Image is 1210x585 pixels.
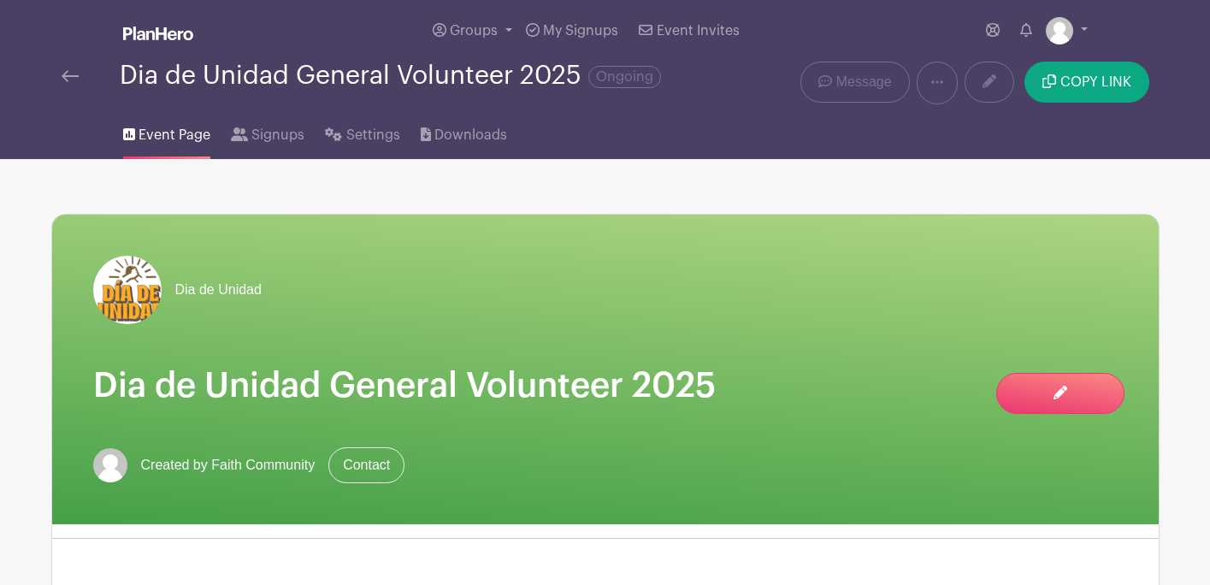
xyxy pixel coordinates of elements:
[543,24,618,38] span: My Signups
[251,125,304,145] span: Signups
[1060,75,1131,89] span: COPY LINK
[93,365,1118,406] h1: Dia de Unidad General Volunteer 2025
[123,104,210,159] a: Event Page
[588,66,661,88] span: Ongoing
[175,280,262,300] span: Dia de Unidad
[325,104,399,159] a: Settings
[657,24,740,38] span: Event Invites
[346,125,400,145] span: Settings
[123,27,193,40] img: logo_white-6c42ec7e38ccf1d336a20a19083b03d10ae64f83f12c07503d8b9e83406b4c7d.svg
[434,125,507,145] span: Downloads
[120,62,661,90] div: Dia de Unidad General Volunteer 2025
[1046,17,1073,44] img: default-ce2991bfa6775e67f084385cd625a349d9dcbb7a52a09fb2fda1e96e2d18dcdb.png
[450,24,498,38] span: Groups
[231,104,304,159] a: Signups
[93,448,127,482] img: default-ce2991bfa6775e67f084385cd625a349d9dcbb7a52a09fb2fda1e96e2d18dcdb.png
[1024,62,1148,103] button: COPY LINK
[62,70,79,82] img: back-arrow-29a5d9b10d5bd6ae65dc969a981735edf675c4d7a1fe02e03b50dbd4ba3cdb55.svg
[141,455,316,476] span: Created by Faith Community
[93,256,162,324] img: Dia-de-Unidad.png
[139,125,210,145] span: Event Page
[421,104,507,159] a: Downloads
[328,447,404,483] a: Contact
[800,62,909,103] a: Message
[836,72,892,92] span: Message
